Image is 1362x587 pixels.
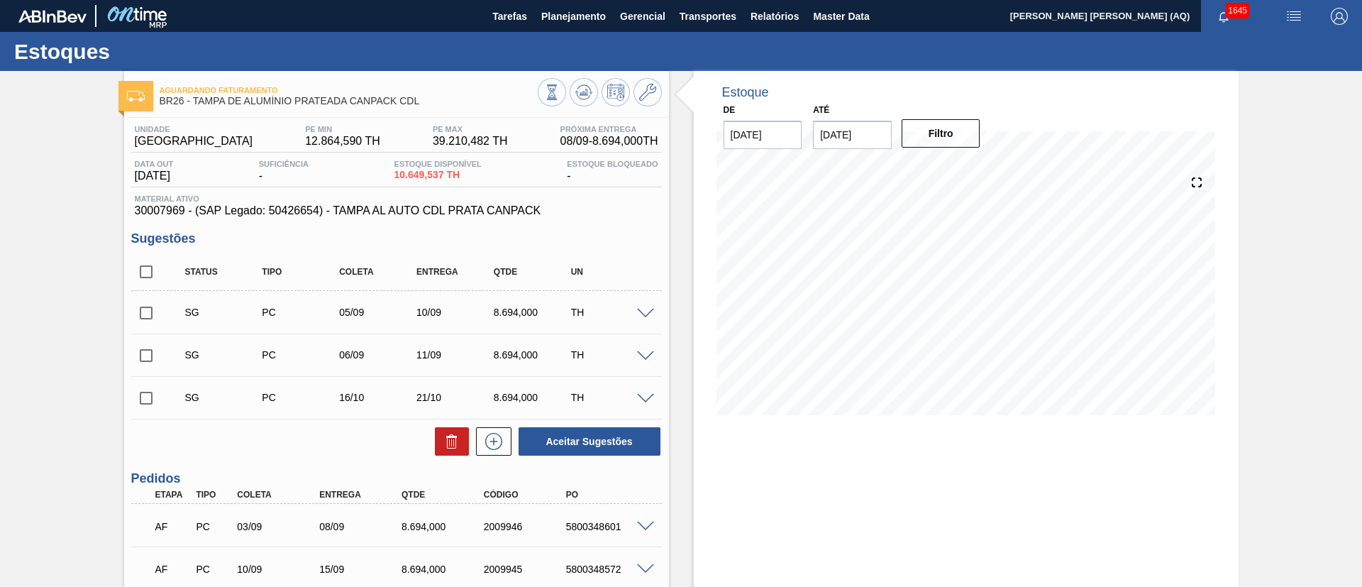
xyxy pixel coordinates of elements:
div: TH [567,349,653,361]
div: PO [563,490,655,500]
button: Notificações [1201,6,1246,26]
label: Até [813,105,829,115]
div: TH [567,392,653,403]
span: [DATE] [135,170,174,182]
button: Programar Estoque [602,78,630,106]
input: dd/mm/yyyy [724,121,802,149]
div: Sugestão Criada [182,349,267,361]
span: Planejamento [541,8,606,25]
div: 8.694,000 [398,521,490,532]
div: Tipo [192,490,235,500]
img: userActions [1285,8,1302,25]
div: 15/09/2025 [316,564,408,575]
div: 16/10/2025 [336,392,421,403]
div: - [255,160,312,182]
button: Ir ao Master Data / Geral [633,78,662,106]
span: 12.864,590 TH [305,135,380,148]
h3: Pedidos [131,471,662,486]
span: 30007969 - (SAP Legado: 50426654) - TAMPA AL AUTO CDL PRATA CANPACK [135,204,658,217]
div: Coleta [336,267,421,277]
label: De [724,105,736,115]
span: PE MAX [433,125,508,133]
div: Nova sugestão [469,427,511,456]
span: Tarefas [492,8,527,25]
div: 2009945 [480,564,572,575]
button: Visão Geral dos Estoques [538,78,566,106]
div: Pedido de Compra [258,392,344,403]
span: Aguardando Faturamento [160,86,538,94]
div: 06/09/2025 [336,349,421,361]
button: Filtro [902,119,980,148]
div: 8.694,000 [490,349,576,361]
div: Coleta [233,490,326,500]
h1: Estoques [14,43,266,60]
div: Aguardando Faturamento [152,554,194,585]
span: 08/09 - 8.694,000 TH [560,135,658,148]
div: 08/09/2025 [316,521,408,532]
span: Estoque Disponível [394,160,482,168]
span: Estoque Bloqueado [567,160,658,168]
div: Estoque [722,85,769,100]
div: 10/09/2025 [413,307,499,318]
span: 10.649,537 TH [394,170,482,180]
div: Excluir Sugestões [428,427,469,456]
div: TH [567,307,653,318]
button: Atualizar Gráfico [570,78,598,106]
div: Entrega [316,490,408,500]
div: 5800348601 [563,521,655,532]
div: 05/09/2025 [336,307,421,318]
h3: Sugestões [131,231,662,246]
div: Pedido de Compra [258,349,344,361]
span: Próxima Entrega [560,125,658,133]
div: Etapa [152,490,194,500]
div: Qtde [398,490,490,500]
div: UN [567,267,653,277]
div: Qtde [490,267,576,277]
span: Transportes [680,8,736,25]
span: Gerencial [620,8,665,25]
div: 11/09/2025 [413,349,499,361]
div: 8.694,000 [490,392,576,403]
div: Tipo [258,267,344,277]
p: AF [155,521,191,532]
div: 21/10/2025 [413,392,499,403]
span: Relatórios [751,8,799,25]
div: Sugestão Criada [182,392,267,403]
div: Pedido de Compra [192,564,235,575]
div: Aguardando Faturamento [152,511,194,542]
div: 2009946 [480,521,572,532]
span: Master Data [813,8,869,25]
p: AF [155,564,191,575]
button: Aceitar Sugestões [519,427,660,456]
span: Suficiência [259,160,309,168]
div: Entrega [413,267,499,277]
span: Material ativo [135,194,658,203]
div: Pedido de Compra [258,307,344,318]
img: Logout [1331,8,1348,25]
div: 5800348572 [563,564,655,575]
div: Status [182,267,267,277]
div: Aceitar Sugestões [511,426,662,457]
img: Ícone [127,91,145,102]
div: 8.694,000 [398,564,490,575]
span: Data out [135,160,174,168]
div: Pedido de Compra [192,521,235,532]
div: - [563,160,661,182]
div: 8.694,000 [490,307,576,318]
span: [GEOGRAPHIC_DATA] [135,135,253,148]
span: Unidade [135,125,253,133]
span: 39.210,482 TH [433,135,508,148]
div: Código [480,490,572,500]
input: dd/mm/yyyy [813,121,892,149]
div: 10/09/2025 [233,564,326,575]
span: BR26 - TAMPA DE ALUMÍNIO PRATEADA CANPACK CDL [160,96,538,106]
div: Sugestão Criada [182,307,267,318]
div: 03/09/2025 [233,521,326,532]
span: PE MIN [305,125,380,133]
img: TNhmsLtSVTkK8tSr43FrP2fwEKptu5GPRR3wAAAABJRU5ErkJggg== [18,10,87,23]
span: 1645 [1225,3,1250,18]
